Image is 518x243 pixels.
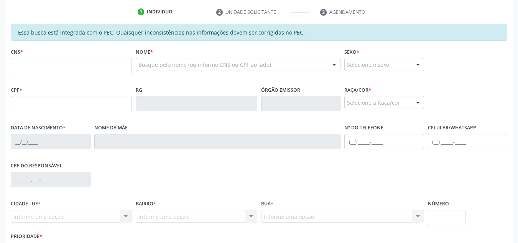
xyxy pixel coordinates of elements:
label: Celular/WhatsApp [428,122,476,134]
label: Raça/cor [344,84,371,96]
label: RG [136,84,142,96]
span: Selecione a Raça/cor [347,99,400,107]
label: Nº do Telefone [344,122,383,134]
label: CNS [11,46,23,58]
label: CPF [11,84,22,96]
label: Número [428,198,449,210]
input: ___.___.___-__ [11,172,90,187]
label: Bairro [136,198,156,210]
label: Nome da mãe [94,122,128,134]
span: Selecione o sexo [347,61,389,69]
div: Indivíduo [147,8,173,15]
label: Data de nascimento [11,122,66,134]
label: Órgão emissor [261,84,300,96]
input: (__) _____-_____ [344,134,424,149]
label: Sexo [344,46,359,58]
input: __/__/____ [11,134,90,149]
input: (__) _____-_____ [428,134,508,149]
span: Busque pelo nome (ou informe CNS ou CPF ao lado) [138,61,271,69]
div: Essa busca está integrada com o PEC. Quaisquer inconsistências nas informações devem ser corrigid... [11,24,507,41]
div: 1 [138,8,145,15]
label: Rua [261,198,273,210]
label: Nome [136,46,153,58]
label: CPF do responsável [11,160,62,172]
label: Cidade - UF [11,198,41,210]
